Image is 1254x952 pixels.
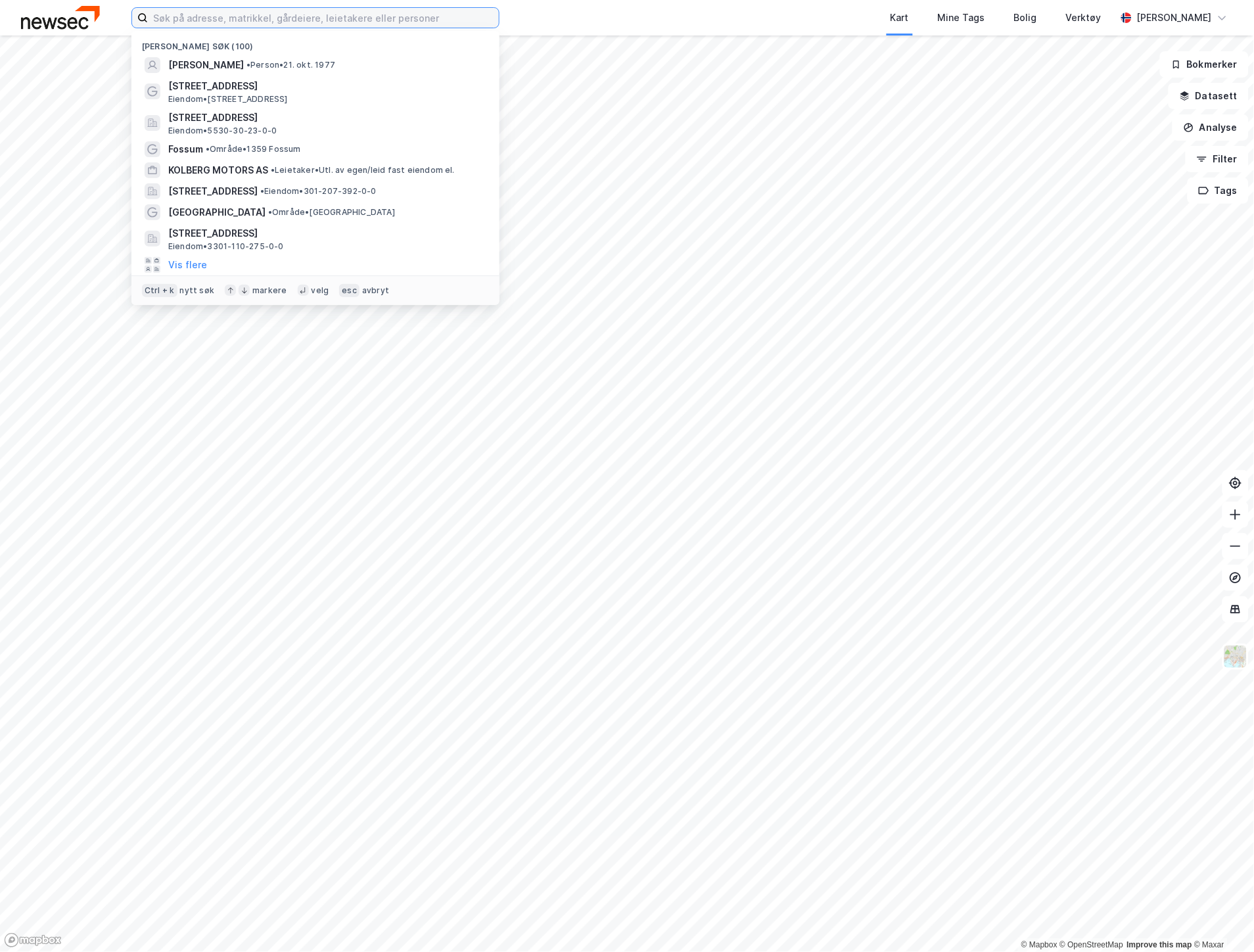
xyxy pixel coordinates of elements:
[268,207,395,218] span: Område • [GEOGRAPHIC_DATA]
[168,141,203,157] span: Fossum
[246,60,250,70] span: •
[260,186,377,197] span: Eiendom • 301-207-392-0-0
[891,10,909,26] div: Kart
[1137,10,1212,26] div: [PERSON_NAME]
[1169,83,1249,109] button: Datasett
[168,57,244,73] span: [PERSON_NAME]
[206,144,301,155] span: Område • 1359 Fossum
[252,285,287,296] div: markere
[168,162,268,178] span: KOLBERG MOTORS AS
[938,10,985,26] div: Mine Tags
[168,241,284,252] span: Eiendom • 3301-110-275-0-0
[168,78,484,94] span: [STREET_ADDRESS]
[148,8,499,28] input: Søk på adresse, matrikkel, gårdeiere, leietakere eller personer
[168,183,258,199] span: [STREET_ADDRESS]
[4,933,62,948] a: Mapbox homepage
[1021,941,1057,950] a: Mapbox
[312,285,329,296] div: velg
[362,285,389,296] div: avbryt
[1160,51,1249,78] button: Bokmerker
[168,126,277,136] span: Eiendom • 5530-30-23-0-0
[168,226,484,241] span: [STREET_ADDRESS]
[168,94,288,105] span: Eiendom • [STREET_ADDRESS]
[268,207,272,217] span: •
[168,257,207,273] button: Vis flere
[1127,941,1192,950] a: Improve this map
[180,285,215,296] div: nytt søk
[1014,10,1037,26] div: Bolig
[168,110,484,126] span: [STREET_ADDRESS]
[21,6,100,29] img: newsec-logo.f6e21ccffca1b3a03d2d.png
[246,60,335,70] span: Person • 21. okt. 1977
[1060,941,1124,950] a: OpenStreetMap
[1186,146,1249,172] button: Filter
[339,284,360,297] div: esc
[1066,10,1102,26] div: Verktøy
[1188,889,1254,952] iframe: Chat Widget
[260,186,264,196] span: •
[168,204,266,220] span: [GEOGRAPHIC_DATA]
[1223,644,1248,669] img: Z
[1188,889,1254,952] div: Kontrollprogram for chat
[271,165,275,175] span: •
[142,284,177,297] div: Ctrl + k
[206,144,210,154] span: •
[271,165,455,176] span: Leietaker • Utl. av egen/leid fast eiendom el.
[1188,178,1249,204] button: Tags
[1173,114,1249,141] button: Analyse
[131,31,499,55] div: [PERSON_NAME] søk (100)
